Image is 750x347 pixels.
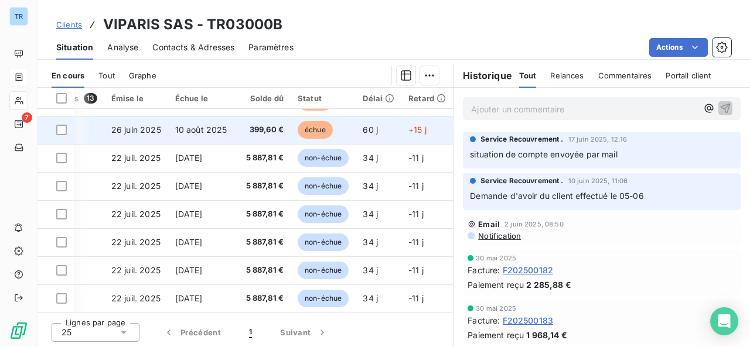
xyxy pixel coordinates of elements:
span: 2 juin 2025, 08:50 [504,221,564,228]
div: TR [9,7,28,26]
span: -11 j [408,265,424,275]
span: [DATE] [175,209,203,219]
span: -11 j [408,181,424,191]
span: Tout [98,71,115,80]
span: 5 887,81 € [245,264,284,276]
span: Paramètres [248,42,294,53]
span: non-échue [298,177,349,195]
button: Précédent [149,320,235,345]
span: 26 juin 2025 [111,125,161,135]
span: échue [298,121,333,139]
div: Échue le [175,94,231,103]
span: 10 août 2025 [175,125,227,135]
span: situation de compte envoyée par mail [470,149,617,159]
span: Analyse [107,42,138,53]
span: En cours [52,71,84,80]
span: Relances [550,71,584,80]
span: 5 887,81 € [245,293,284,304]
img: Logo LeanPay [9,321,28,340]
h3: VIPARIS SAS - TR03000B [103,14,282,35]
span: 34 j [363,153,378,163]
span: 30 mai 2025 [476,255,516,262]
span: [DATE] [175,237,203,247]
span: Clients [56,20,82,29]
span: 34 j [363,181,378,191]
a: 7 [9,115,28,133]
span: 5 887,81 € [245,152,284,164]
span: 5 887,81 € [245,236,284,248]
span: F202500182 [503,264,554,276]
span: Graphe [129,71,156,80]
span: 10 juin 2025, 11:06 [568,177,628,184]
button: 1 [235,320,266,345]
span: non-échue [298,149,349,167]
span: Facture : [468,264,500,276]
span: non-échue [298,205,349,223]
span: Service Recouvrement . [480,134,563,145]
span: 1 968,14 € [526,329,567,341]
span: 22 juil. 2025 [111,181,161,191]
div: Émise le [111,94,161,103]
span: 22 juil. 2025 [111,293,161,303]
span: 25 [62,327,71,338]
div: Solde dû [245,94,284,103]
span: 22 juil. 2025 [111,209,161,219]
span: Notification [477,231,521,241]
span: 17 juin 2025, 12:16 [568,136,628,143]
button: Actions [649,38,708,57]
span: 22 juil. 2025 [111,265,161,275]
span: 34 j [363,237,378,247]
span: 34 j [363,209,378,219]
span: 2 285,88 € [526,279,571,291]
span: -11 j [408,209,424,219]
span: Service Recouvrement . [480,176,563,186]
span: -11 j [408,237,424,247]
span: Demande d'avoir du client effectué le 05-06 [470,191,643,201]
span: 5 887,81 € [245,208,284,220]
div: Open Intercom Messenger [710,307,738,335]
span: Tout [519,71,537,80]
span: 7 [22,112,32,123]
span: 1 [249,327,252,338]
span: -11 j [408,293,424,303]
div: Statut [298,94,349,103]
div: Délai [363,94,394,103]
a: Clients [56,19,82,30]
span: non-échue [298,262,349,279]
span: 22 juil. 2025 [111,237,161,247]
span: non-échue [298,290,349,307]
span: 22 juil. 2025 [111,153,161,163]
div: Retard [408,94,446,103]
span: Contacts & Adresses [152,42,234,53]
span: 34 j [363,293,378,303]
span: F202500183 [503,314,554,327]
span: Portail client [666,71,711,80]
span: 30 mai 2025 [476,305,516,312]
span: [DATE] [175,181,203,191]
span: [DATE] [175,153,203,163]
h6: Historique [454,68,512,83]
span: 399,60 € [245,124,284,136]
span: Commentaires [598,71,652,80]
span: 5 887,81 € [245,180,284,192]
span: Email [478,219,500,229]
span: 34 j [363,265,378,275]
button: Suivant [266,320,342,345]
span: Paiement reçu [468,329,524,341]
span: Facture : [468,314,500,327]
span: non-échue [298,233,349,251]
span: Situation [56,42,93,53]
span: Paiement reçu [468,279,524,291]
span: [DATE] [175,293,203,303]
span: +15 j [408,125,427,135]
span: [DATE] [175,265,203,275]
span: 60 j [363,125,378,135]
span: -11 j [408,153,424,163]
